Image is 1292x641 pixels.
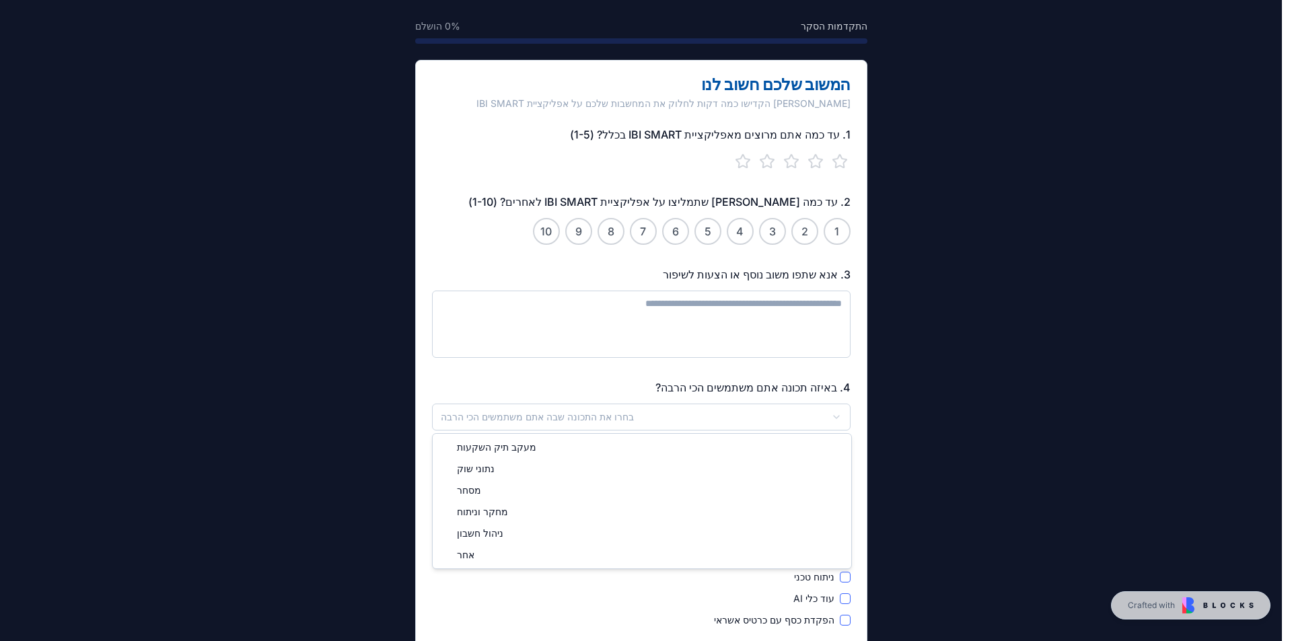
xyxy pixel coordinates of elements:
[457,484,481,497] span: מסחר
[457,527,503,540] span: ניהול חשבון
[457,548,474,562] span: אחר
[457,441,536,454] span: מעקב תיק השקעות
[457,505,508,519] span: מחקר וניתוח
[457,462,495,476] span: נתוני שוק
